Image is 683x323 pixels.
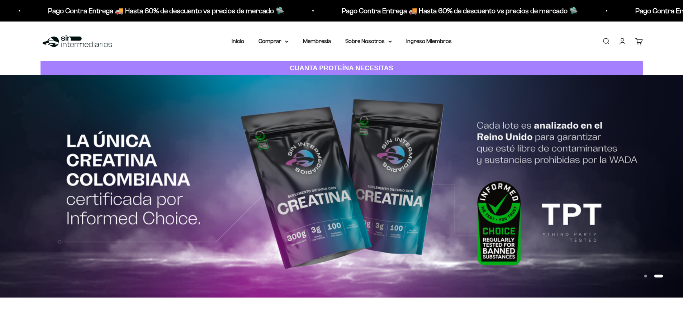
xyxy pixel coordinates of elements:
[406,38,452,44] a: Ingreso Miembros
[232,38,244,44] a: Inicio
[324,5,561,16] p: Pago Contra Entrega 🚚 Hasta 60% de descuento vs precios de mercado 🛸
[303,38,331,44] a: Membresía
[259,37,289,46] summary: Comprar
[41,61,643,75] a: CUANTA PROTEÍNA NECESITAS
[345,37,392,46] summary: Sobre Nosotros
[290,64,393,72] strong: CUANTA PROTEÍNA NECESITAS
[31,5,267,16] p: Pago Contra Entrega 🚚 Hasta 60% de descuento vs precios de mercado 🛸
